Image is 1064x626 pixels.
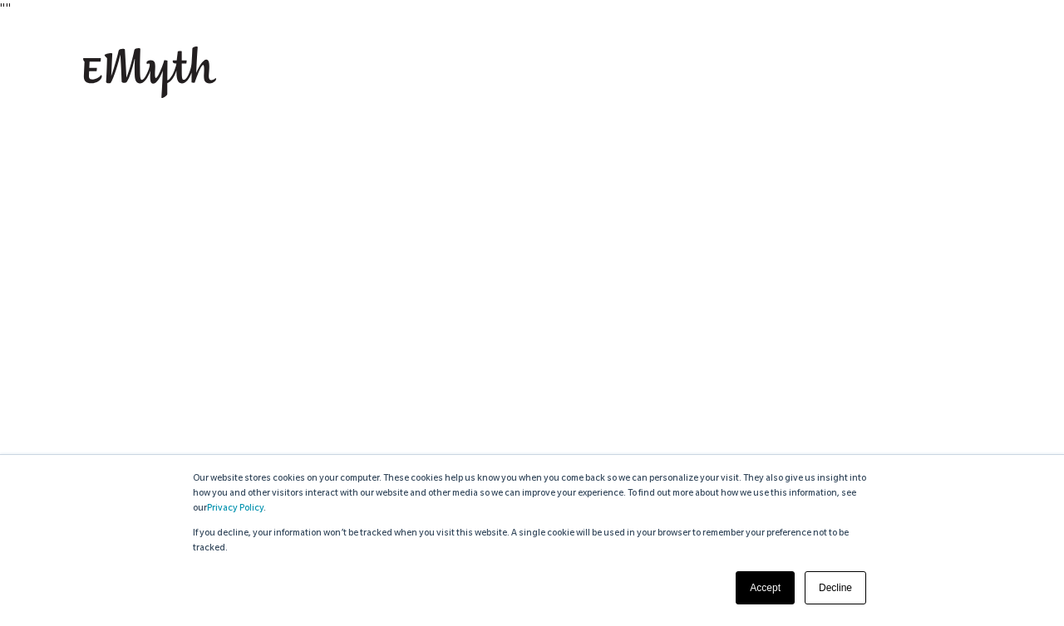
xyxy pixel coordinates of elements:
[83,46,216,98] img: EMyth
[193,472,871,516] p: Our website stores cookies on your computer. These cookies help us know you when you come back so...
[193,526,871,556] p: If you decline, your information won’t be tracked when you visit this website. A single cookie wi...
[805,571,866,604] a: Decline
[220,131,844,482] iframe: undefined
[736,571,795,604] a: Accept
[207,504,264,514] a: Privacy Policy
